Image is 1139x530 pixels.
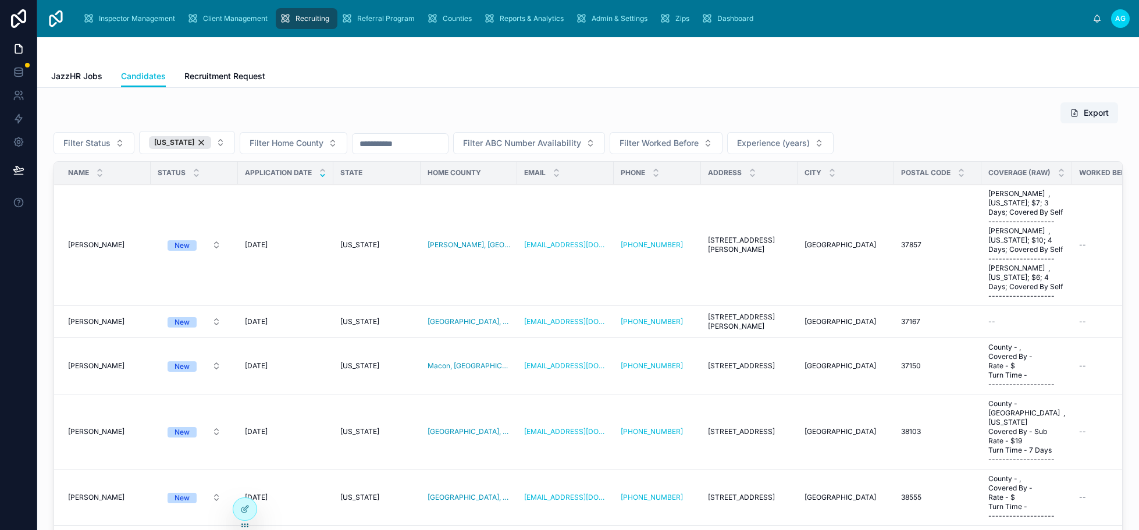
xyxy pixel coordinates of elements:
[901,240,921,250] span: 37857
[158,168,186,177] span: Status
[428,317,510,326] a: [GEOGRAPHIC_DATA], [GEOGRAPHIC_DATA]
[524,168,546,177] span: Email
[340,168,362,177] span: State
[621,317,683,326] a: [PHONE_NUMBER]
[621,361,683,371] a: [PHONE_NUMBER]
[621,168,645,177] span: Phone
[610,132,722,154] button: Select Button
[805,240,876,250] span: [GEOGRAPHIC_DATA]
[68,427,144,436] a: [PERSON_NAME]
[901,168,951,177] span: Postal Code
[175,427,190,437] div: New
[158,486,231,508] a: Select Button
[68,361,144,371] a: [PERSON_NAME]
[340,361,414,371] a: [US_STATE]
[184,70,265,82] span: Recruitment Request
[805,168,821,177] span: City
[901,240,974,250] a: 37857
[158,234,231,256] a: Select Button
[901,427,921,436] span: 38103
[158,311,231,333] a: Select Button
[99,14,175,23] span: Inspector Management
[54,132,134,154] button: Select Button
[805,427,876,436] span: [GEOGRAPHIC_DATA]
[697,8,761,29] a: Dashboard
[245,240,326,250] a: [DATE]
[245,361,326,371] a: [DATE]
[988,168,1051,177] span: Coverage (Raw)
[717,14,753,23] span: Dashboard
[175,361,190,372] div: New
[158,355,230,376] button: Select Button
[988,317,1065,326] a: --
[184,66,265,89] a: Recruitment Request
[572,8,656,29] a: Admin & Settings
[245,240,268,250] span: [DATE]
[988,343,1065,389] span: County - , Covered By - Rate - $ Turn Time - -------------------
[357,14,415,23] span: Referral Program
[1079,361,1086,371] span: --
[428,240,510,250] a: [PERSON_NAME], [GEOGRAPHIC_DATA]
[276,8,337,29] a: Recruiting
[708,236,791,254] span: [STREET_ADDRESS][PERSON_NAME]
[524,361,607,371] a: [EMAIL_ADDRESS][DOMAIN_NAME]
[708,493,791,502] a: [STREET_ADDRESS]
[988,399,1065,464] a: County - [GEOGRAPHIC_DATA] , [US_STATE] Covered By - Sub Rate - $19 Turn Time - 7 Days ----------...
[183,8,276,29] a: Client Management
[1060,102,1118,123] button: Export
[524,317,607,326] a: [EMAIL_ADDRESS][DOMAIN_NAME]
[901,427,974,436] a: 38103
[1079,493,1086,502] span: --
[121,70,166,82] span: Candidates
[805,427,887,436] a: [GEOGRAPHIC_DATA]
[1079,317,1086,326] span: --
[428,427,510,436] a: [GEOGRAPHIC_DATA], [GEOGRAPHIC_DATA]
[74,6,1092,31] div: scrollable content
[158,487,230,508] button: Select Button
[154,138,194,147] span: [US_STATE]
[675,14,689,23] span: Zips
[708,493,775,502] span: [STREET_ADDRESS]
[245,317,326,326] a: [DATE]
[901,317,920,326] span: 37167
[621,361,694,371] a: [PHONE_NUMBER]
[901,361,921,371] span: 37150
[158,421,231,443] a: Select Button
[79,8,183,29] a: Inspector Management
[524,493,607,502] a: [EMAIL_ADDRESS][DOMAIN_NAME]
[805,240,887,250] a: [GEOGRAPHIC_DATA]
[901,493,921,502] span: 38555
[805,493,876,502] span: [GEOGRAPHIC_DATA]
[988,189,1065,301] span: [PERSON_NAME] , [US_STATE]; $7; 3 Days; Covered By Self ------------------- [PERSON_NAME] , [US_S...
[500,14,564,23] span: Reports & Analytics
[340,493,379,502] span: [US_STATE]
[1079,240,1086,250] span: --
[175,317,190,328] div: New
[340,317,414,326] a: [US_STATE]
[68,427,124,436] span: [PERSON_NAME]
[901,317,974,326] a: 37167
[805,361,876,371] span: [GEOGRAPHIC_DATA]
[463,137,581,149] span: Filter ABC Number Availability
[524,240,607,250] a: [EMAIL_ADDRESS][DOMAIN_NAME]
[621,427,683,436] a: [PHONE_NUMBER]
[1079,168,1139,177] span: Worked Before
[727,132,834,154] button: Select Button
[203,14,268,23] span: Client Management
[901,361,974,371] a: 37150
[340,317,379,326] span: [US_STATE]
[149,136,211,149] button: Unselect 22
[296,14,329,23] span: Recruiting
[428,493,510,502] a: [GEOGRAPHIC_DATA], [GEOGRAPHIC_DATA]
[708,312,791,331] a: [STREET_ADDRESS][PERSON_NAME]
[621,493,694,502] a: [PHONE_NUMBER]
